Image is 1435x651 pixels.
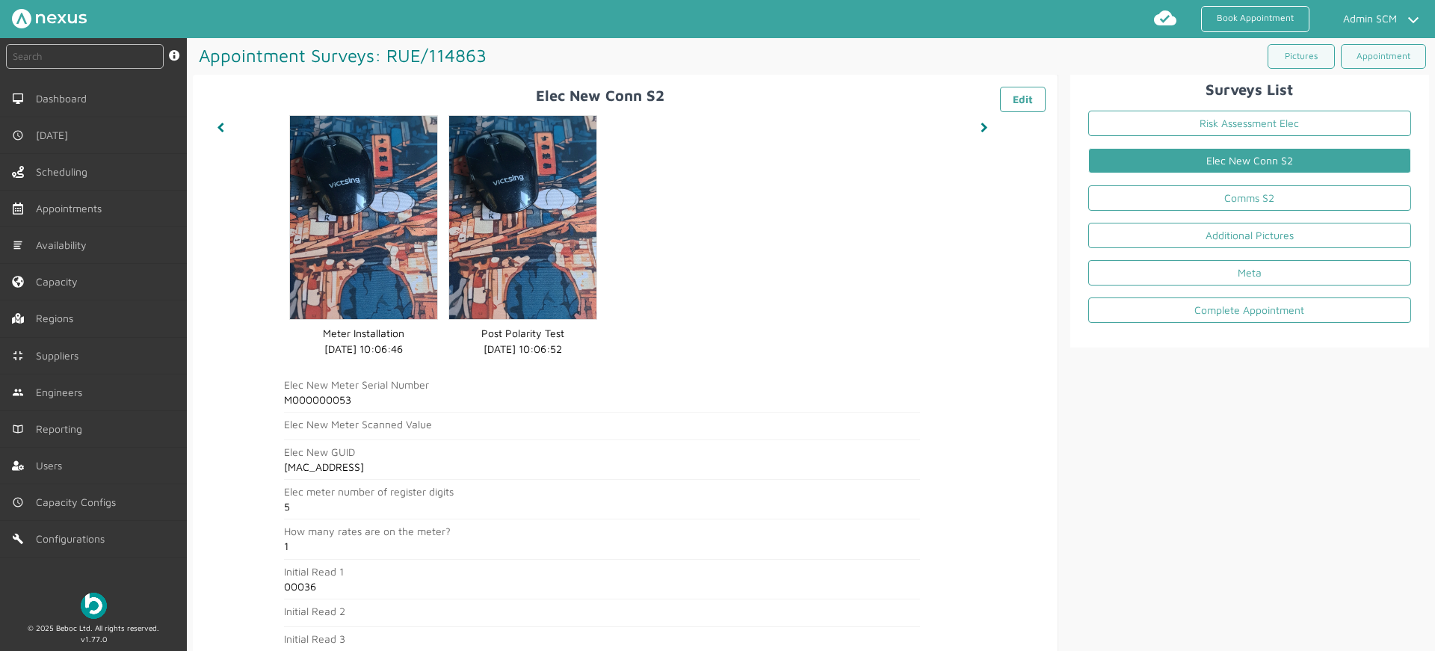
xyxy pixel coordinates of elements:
img: md-list.svg [12,239,24,251]
img: capacity-left-menu.svg [12,276,24,288]
h2: M000000053 [284,394,920,406]
img: regions.left-menu.svg [12,312,24,324]
a: Pictures [1268,44,1335,69]
a: Meta [1088,260,1411,286]
input: Search by: Ref, PostCode, MPAN, MPRN, Account, Customer [6,44,164,69]
span: Availability [36,239,93,251]
dd: [DATE] 10:06:52 [449,341,596,357]
a: Appointment [1341,44,1426,69]
span: Engineers [36,386,88,398]
img: Nexus [12,9,87,28]
h2: Elec New Meter Scanned Value [284,419,920,431]
a: Elec New Conn S2 [1088,148,1411,173]
span: Capacity Configs [36,496,122,508]
span: Regions [36,312,79,324]
h2: Elec New Conn S2 ️️️ [205,87,1046,104]
h2: Elec New GUID [284,446,920,458]
img: md-desktop.svg [12,93,24,105]
span: Reporting [36,423,88,435]
img: md-build.svg [12,533,24,545]
img: Beboc Logo [81,593,107,619]
img: md-cloud-done.svg [1153,6,1177,30]
img: scheduling-left-menu.svg [12,166,24,178]
dd: [DATE] 10:06:46 [290,341,437,357]
img: elec_new_polarity_test_image.png [449,116,596,319]
h2: How many rates are on the meter? [284,525,920,537]
span: Suppliers [36,350,84,362]
h2: Initial Read 3 [284,633,920,645]
span: Dashboard [36,93,93,105]
a: Edit [1000,87,1046,112]
img: md-time.svg [12,129,24,141]
h2: Initial Read 2 [284,605,920,617]
h2: 5 [284,501,920,513]
h2: Surveys List [1076,81,1423,98]
h2: 00036 [284,581,920,593]
h1: Appointment Surveys: RUE/114863 ️️️ [193,38,811,72]
a: Comms S2 [1088,185,1411,211]
span: Configurations [36,533,111,545]
a: Complete Appointment [1088,297,1411,323]
span: [DATE] [36,129,74,141]
h2: [MAC_ADDRESS] [284,461,920,473]
dd: Meter Installation [290,325,437,341]
span: Users [36,460,68,472]
dd: Post Polarity Test [449,325,596,341]
img: md-book.svg [12,423,24,435]
a: Book Appointment [1201,6,1309,32]
img: appointments-left-menu.svg [12,203,24,215]
h2: Elec New Meter Serial Number [284,379,920,391]
img: md-contract.svg [12,350,24,362]
h2: Initial Read 1 [284,566,920,578]
img: elec_new_meter_installation_image.png [290,116,437,319]
img: user-left-menu.svg [12,460,24,472]
img: md-time.svg [12,496,24,508]
span: Capacity [36,276,84,288]
h2: 1 [284,540,920,552]
a: Additional Pictures [1088,223,1411,248]
h2: Elec meter number of register digits [284,486,920,498]
span: Appointments [36,203,108,215]
img: md-people.svg [12,386,24,398]
span: Scheduling [36,166,93,178]
a: Risk Assessment Elec [1088,111,1411,136]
